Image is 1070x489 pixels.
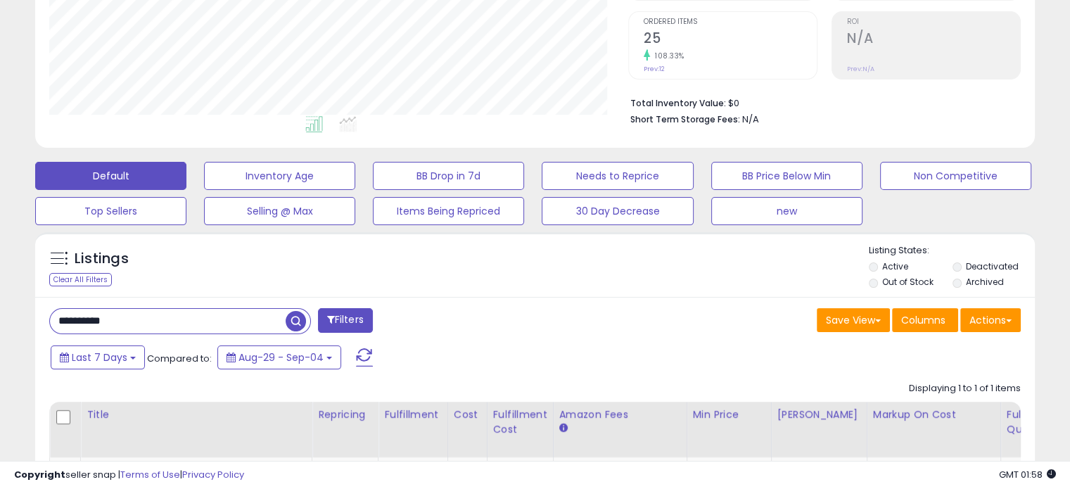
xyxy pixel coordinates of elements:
button: new [711,197,862,225]
label: Archived [965,276,1003,288]
button: Non Competitive [880,162,1031,190]
span: N/A [742,113,759,126]
div: Amazon Fees [559,407,681,422]
div: Repricing [318,407,372,422]
button: BB Drop in 7d [373,162,524,190]
span: Aug-29 - Sep-04 [238,350,324,364]
a: Privacy Policy [182,468,244,481]
button: Needs to Reprice [542,162,693,190]
label: Out of Stock [882,276,934,288]
div: Clear All Filters [49,273,112,286]
div: seller snap | | [14,469,244,482]
div: Fulfillable Quantity [1007,407,1055,437]
h2: 25 [644,30,817,49]
button: Items Being Repriced [373,197,524,225]
button: Inventory Age [204,162,355,190]
div: Fulfillment [384,407,441,422]
b: Total Inventory Value: [630,97,726,109]
span: Compared to: [147,352,212,365]
label: Deactivated [965,260,1018,272]
div: Title [87,407,306,422]
button: Columns [892,308,958,332]
div: Fulfillment Cost [493,407,547,437]
strong: Copyright [14,468,65,481]
div: Displaying 1 to 1 of 1 items [909,382,1021,395]
button: Aug-29 - Sep-04 [217,345,341,369]
span: Last 7 Days [72,350,127,364]
small: 108.33% [650,51,684,61]
span: ROI [847,18,1020,26]
small: Prev: 12 [644,65,665,73]
button: Filters [318,308,373,333]
button: Selling @ Max [204,197,355,225]
button: BB Price Below Min [711,162,862,190]
li: $0 [630,94,1010,110]
span: Ordered Items [644,18,817,26]
button: Top Sellers [35,197,186,225]
label: Active [882,260,908,272]
button: Default [35,162,186,190]
div: Markup on Cost [873,407,995,422]
h5: Listings [75,249,129,269]
small: Prev: N/A [847,65,874,73]
div: Min Price [693,407,765,422]
div: [PERSON_NAME] [777,407,861,422]
a: Terms of Use [120,468,180,481]
button: Save View [817,308,890,332]
h2: N/A [847,30,1020,49]
button: Actions [960,308,1021,332]
div: Cost [454,407,481,422]
span: Columns [901,313,945,327]
th: The percentage added to the cost of goods (COGS) that forms the calculator for Min & Max prices. [867,402,1000,457]
small: Amazon Fees. [559,422,568,435]
b: Short Term Storage Fees: [630,113,740,125]
p: Listing States: [869,244,1035,258]
button: 30 Day Decrease [542,197,693,225]
span: 2025-09-12 01:58 GMT [999,468,1056,481]
button: Last 7 Days [51,345,145,369]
